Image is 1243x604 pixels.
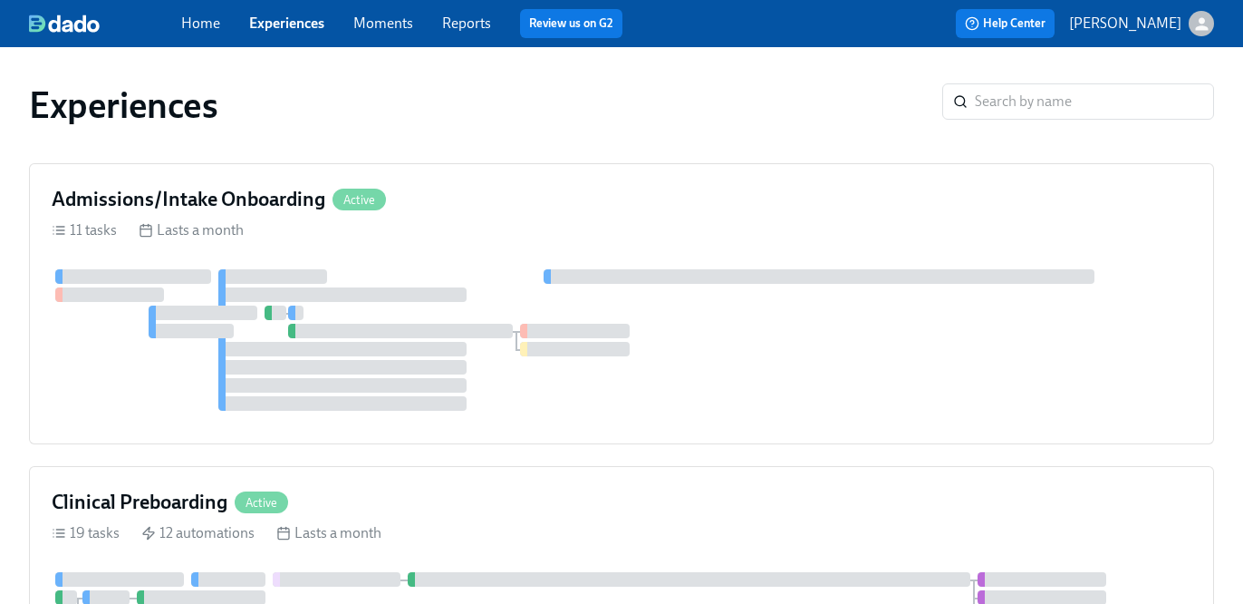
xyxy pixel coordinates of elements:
[332,193,386,207] span: Active
[52,220,117,240] div: 11 tasks
[276,523,381,543] div: Lasts a month
[235,496,288,510] span: Active
[353,15,413,32] a: Moments
[52,523,120,543] div: 19 tasks
[975,83,1214,120] input: Search by name
[442,15,491,32] a: Reports
[965,15,1045,33] span: Help Center
[29,163,1214,444] a: Admissions/Intake OnboardingActive11 tasks Lasts a month
[1069,14,1181,34] p: [PERSON_NAME]
[29,15,181,33] a: dado
[181,15,220,32] a: Home
[29,83,218,127] h1: Experiences
[141,523,255,543] div: 12 automations
[520,9,622,38] button: Review us on G2
[139,220,244,240] div: Lasts a month
[52,186,325,213] h4: Admissions/Intake Onboarding
[1069,11,1214,36] button: [PERSON_NAME]
[249,15,324,32] a: Experiences
[52,489,227,516] h4: Clinical Preboarding
[529,15,613,33] a: Review us on G2
[956,9,1055,38] button: Help Center
[29,15,100,33] img: dado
